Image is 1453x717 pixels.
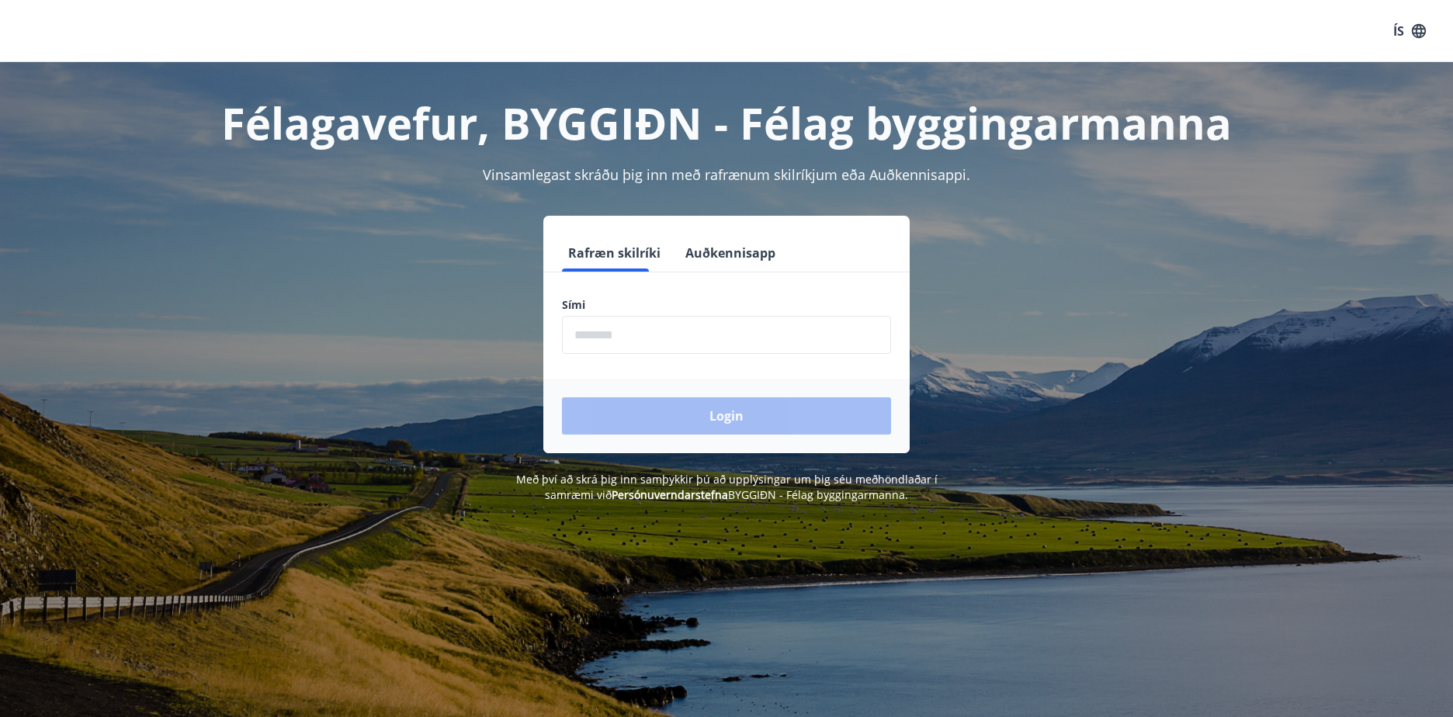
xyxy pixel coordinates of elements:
button: ÍS [1385,17,1434,45]
span: Vinsamlegast skráðu þig inn með rafrænum skilríkjum eða Auðkennisappi. [483,165,970,184]
button: Rafræn skilríki [562,234,667,272]
button: Auðkennisapp [679,234,782,272]
h1: Félagavefur, BYGGIÐN - Félag byggingarmanna [186,93,1267,152]
label: Sími [562,297,891,313]
a: Persónuverndarstefna [612,487,728,502]
span: Með því að skrá þig inn samþykkir þú að upplýsingar um þig séu meðhöndlaðar í samræmi við BYGGIÐN... [516,472,938,502]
